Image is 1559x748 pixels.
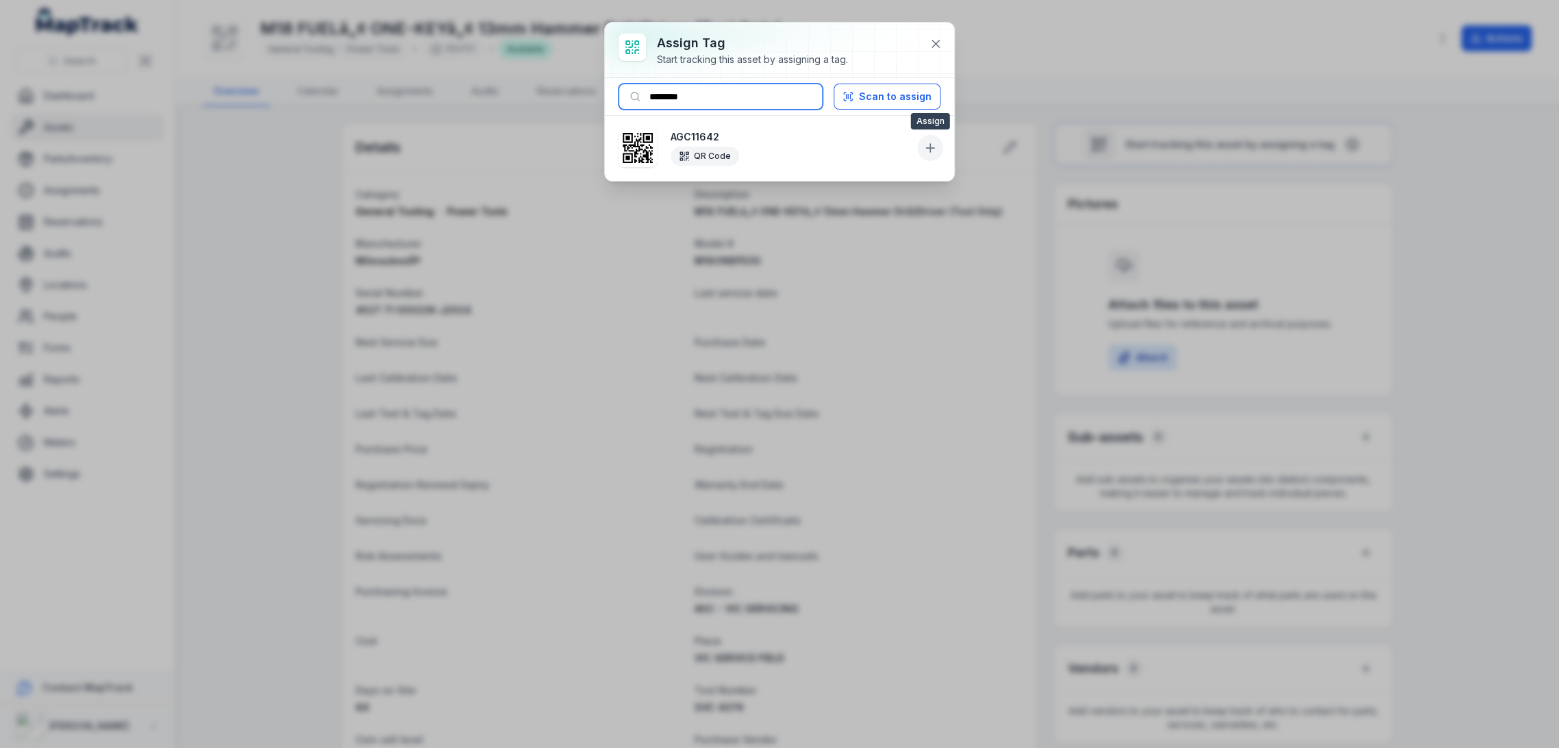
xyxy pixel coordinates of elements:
[671,147,739,166] div: QR Code
[911,113,950,129] span: Assign
[657,34,848,53] h3: Assign tag
[834,84,940,110] button: Scan to assign
[657,53,848,66] div: Start tracking this asset by assigning a tag.
[671,130,912,144] strong: AGC11642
